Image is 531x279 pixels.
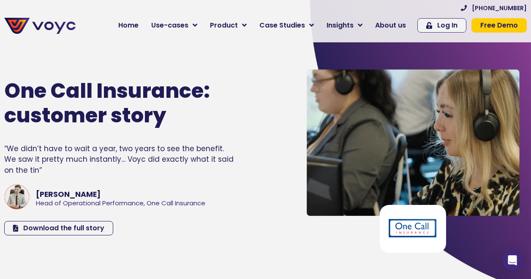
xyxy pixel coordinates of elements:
div: Open Intercom Messenger [502,250,523,271]
a: Product [204,17,253,34]
span: Free Demo [480,22,518,29]
a: Download the full story [4,221,113,235]
a: Insights [320,17,369,34]
a: Log In [417,18,466,33]
div: “We didn’t have to wait a year, two years to see the benefit. We saw it pretty much instantly… Vo... [4,144,236,176]
span: Log In [437,22,457,29]
span: Product [210,20,238,30]
span: [PHONE_NUMBER] [472,5,527,11]
a: About us [369,17,412,34]
a: [PHONE_NUMBER] [461,5,527,11]
div: Head of Operational Performance, One Call Insurance [36,200,205,207]
span: Insights [327,20,354,30]
div: [PERSON_NAME] [36,189,205,200]
span: Use-cases [151,20,188,30]
img: voyc-full-logo [4,18,76,34]
a: Home [112,17,145,34]
a: Case Studies [253,17,320,34]
span: About us [375,20,406,30]
h1: One Call Insurance: customer story [4,79,221,127]
span: Case Studies [259,20,305,30]
a: Free Demo [471,18,527,33]
span: Home [118,20,139,30]
a: Use-cases [145,17,204,34]
span: Download the full story [23,225,104,232]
